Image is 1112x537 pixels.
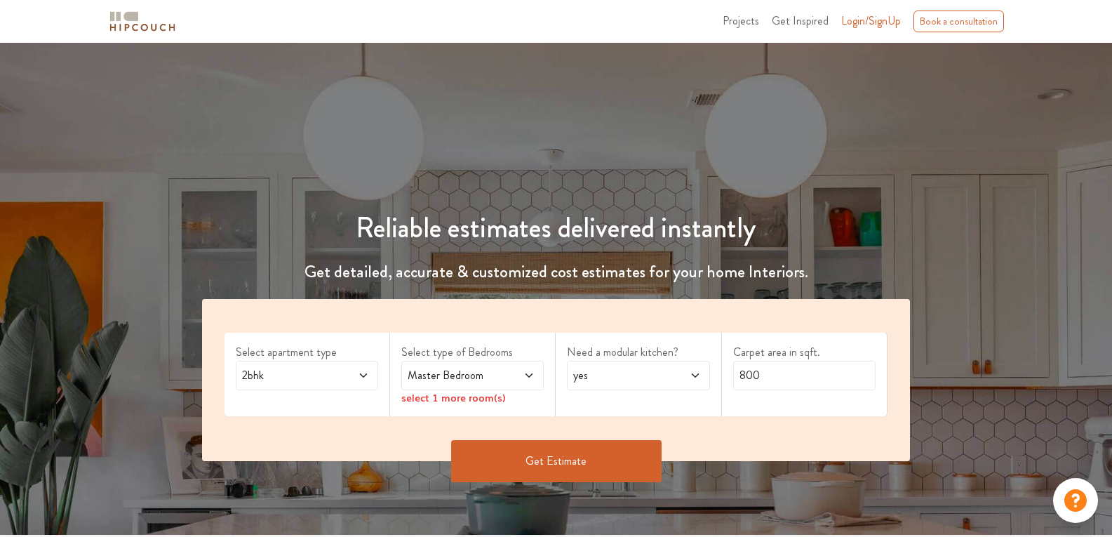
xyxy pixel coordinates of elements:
[107,6,177,37] span: logo-horizontal.svg
[733,361,876,390] input: Enter area sqft
[733,344,876,361] label: Carpet area in sqft.
[570,367,668,384] span: yes
[451,440,662,482] button: Get Estimate
[401,344,544,361] label: Select type of Bedrooms
[405,367,502,384] span: Master Bedroom
[772,13,829,29] span: Get Inspired
[236,344,378,361] label: Select apartment type
[723,13,759,29] span: Projects
[239,367,337,384] span: 2bhk
[194,262,918,282] h4: Get detailed, accurate & customized cost estimates for your home Interiors.
[194,211,918,245] h1: Reliable estimates delivered instantly
[107,9,177,34] img: logo-horizontal.svg
[401,390,544,405] div: select 1 more room(s)
[841,13,901,29] span: Login/SignUp
[567,344,709,361] label: Need a modular kitchen?
[913,11,1004,32] div: Book a consultation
